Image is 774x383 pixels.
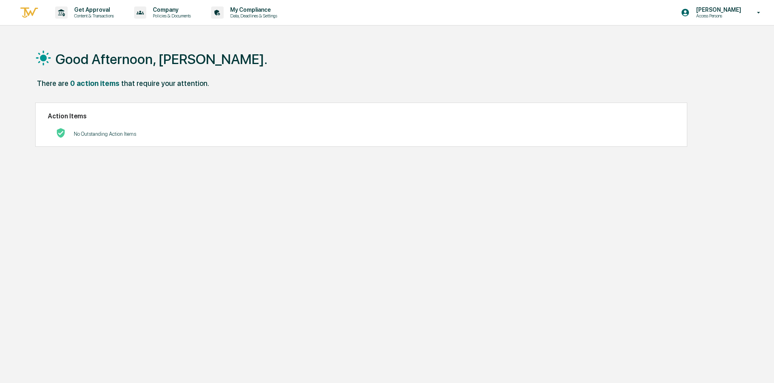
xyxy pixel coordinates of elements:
[70,79,120,88] div: 0 action items
[690,6,745,13] p: [PERSON_NAME]
[37,79,68,88] div: There are
[19,6,39,19] img: logo
[121,79,209,88] div: that require your attention.
[68,6,118,13] p: Get Approval
[68,13,118,19] p: Content & Transactions
[224,13,281,19] p: Data, Deadlines & Settings
[146,13,195,19] p: Policies & Documents
[56,128,66,138] img: No Actions logo
[56,51,267,67] h1: Good Afternoon, [PERSON_NAME].
[48,112,675,120] h2: Action Items
[224,6,281,13] p: My Compliance
[74,131,136,137] p: No Outstanding Action Items
[690,13,745,19] p: Access Persons
[146,6,195,13] p: Company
